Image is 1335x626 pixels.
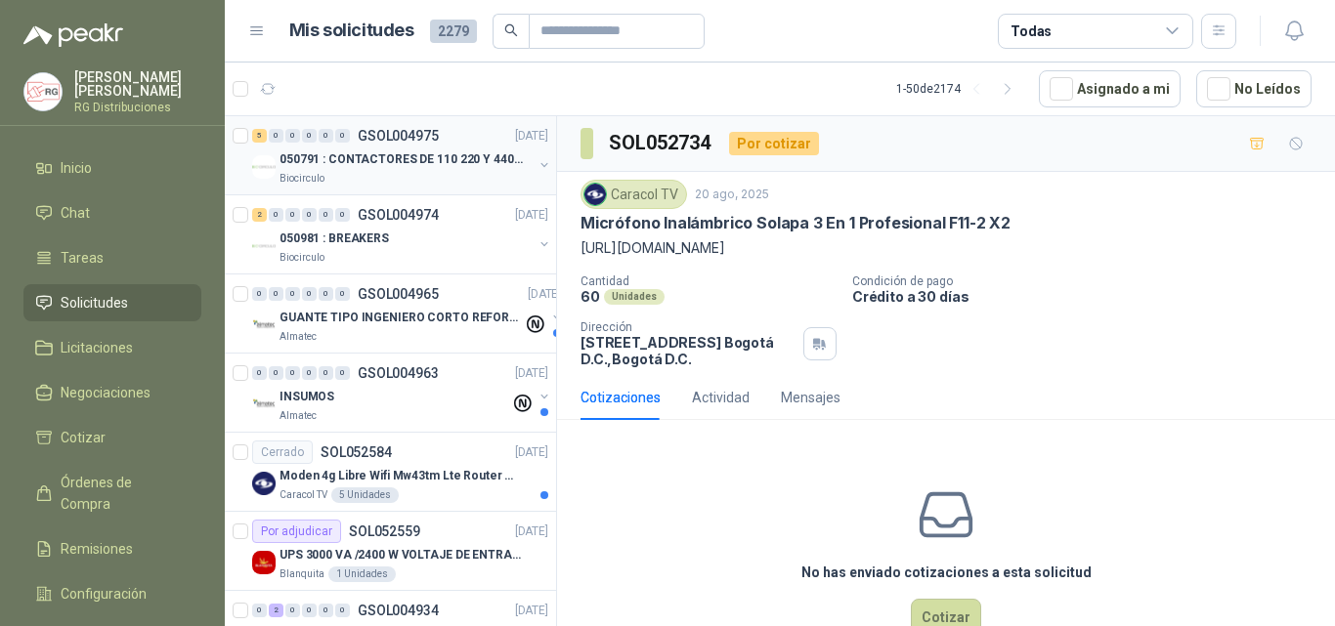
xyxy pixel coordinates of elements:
[358,366,439,380] p: GSOL004963
[252,313,276,337] img: Company Logo
[280,250,324,266] p: Biocirculo
[285,604,300,617] div: 0
[321,445,392,459] p: SOL052584
[252,282,565,345] a: 0 0 0 0 0 0 GSOL004965[DATE] Company LogoGUANTE TIPO INGENIERO CORTO REFORZADOAlmatec
[280,230,389,248] p: 050981 : BREAKERS
[581,288,600,305] p: 60
[335,287,350,301] div: 0
[252,129,267,143] div: 5
[515,602,548,620] p: [DATE]
[1196,70,1312,107] button: No Leídos
[280,546,523,564] p: UPS 3000 VA /2400 W VOLTAJE DE ENTRADA / SALIDA 12V ON LINE
[581,213,1011,233] p: Micrófono Inalámbrico Solapa 3 En 1 Profesional F11-2 X2
[319,208,333,222] div: 0
[252,287,267,301] div: 0
[61,157,92,179] span: Inicio
[269,604,283,617] div: 2
[252,520,341,543] div: Por adjudicar
[61,427,106,448] span: Cotizar
[358,208,439,222] p: GSOL004974
[24,73,62,110] img: Company Logo
[280,388,334,406] p: INSUMOS
[319,129,333,143] div: 0
[581,320,796,334] p: Dirección
[252,234,276,258] img: Company Logo
[23,530,201,567] a: Remisiones
[252,440,313,464] div: Cerrado
[280,329,317,345] p: Almatec
[515,443,548,462] p: [DATE]
[61,538,133,560] span: Remisiones
[604,289,665,305] div: Unidades
[581,237,1312,259] p: [URL][DOMAIN_NAME]
[1011,21,1052,42] div: Todas
[225,512,556,591] a: Por adjudicarSOL052559[DATE] Company LogoUPS 3000 VA /2400 W VOLTAJE DE ENTRADA / SALIDA 12V ON L...
[584,184,606,205] img: Company Logo
[23,239,201,276] a: Tareas
[252,604,267,617] div: 0
[23,419,201,456] a: Cotizar
[252,366,267,380] div: 0
[852,288,1327,305] p: Crédito a 30 días
[1039,70,1181,107] button: Asignado a mi
[61,202,90,224] span: Chat
[280,566,324,582] p: Blanquita
[331,487,399,503] div: 5 Unidades
[252,155,276,179] img: Company Logo
[252,472,276,495] img: Company Logo
[430,20,477,43] span: 2279
[252,361,552,424] a: 0 0 0 0 0 0 GSOL004963[DATE] Company LogoINSUMOSAlmatec
[319,604,333,617] div: 0
[609,128,713,158] h3: SOL052734
[289,17,414,45] h1: Mis solicitudes
[23,329,201,366] a: Licitaciones
[729,132,819,155] div: Por cotizar
[252,551,276,574] img: Company Logo
[61,472,183,515] span: Órdenes de Compra
[280,487,327,503] p: Caracol TV
[285,129,300,143] div: 0
[852,274,1327,288] p: Condición de pago
[302,604,317,617] div: 0
[515,522,548,541] p: [DATE]
[302,208,317,222] div: 0
[61,337,133,358] span: Licitaciones
[302,287,317,301] div: 0
[61,292,128,313] span: Solicitudes
[515,364,548,383] p: [DATE]
[280,467,523,485] p: Moden 4g Libre Wifi Mw43tm Lte Router Móvil Internet 5ghz
[302,366,317,380] div: 0
[515,206,548,225] p: [DATE]
[781,387,840,408] div: Mensajes
[280,408,317,424] p: Almatec
[61,382,151,403] span: Negociaciones
[23,374,201,411] a: Negociaciones
[302,129,317,143] div: 0
[269,366,283,380] div: 0
[285,287,300,301] div: 0
[23,149,201,187] a: Inicio
[280,309,523,327] p: GUANTE TIPO INGENIERO CORTO REFORZADO
[269,129,283,143] div: 0
[269,287,283,301] div: 0
[358,604,439,617] p: GSOL004934
[695,186,769,204] p: 20 ago, 2025
[319,287,333,301] div: 0
[504,23,518,37] span: search
[328,566,396,582] div: 1 Unidades
[280,150,523,169] p: 050791 : CONTACTORES DE 110 220 Y 440 V
[269,208,283,222] div: 0
[358,287,439,301] p: GSOL004965
[581,274,837,288] p: Cantidad
[252,203,552,266] a: 2 0 0 0 0 0 GSOL004974[DATE] Company Logo050981 : BREAKERSBiocirculo
[581,387,661,408] div: Cotizaciones
[349,524,420,538] p: SOL052559
[801,562,1092,583] h3: No has enviado cotizaciones a esta solicitud
[358,129,439,143] p: GSOL004975
[225,433,556,512] a: CerradoSOL052584[DATE] Company LogoModen 4g Libre Wifi Mw43tm Lte Router Móvil Internet 5ghzCarac...
[252,208,267,222] div: 2
[74,70,201,98] p: [PERSON_NAME] [PERSON_NAME]
[335,129,350,143] div: 0
[515,127,548,146] p: [DATE]
[280,171,324,187] p: Biocirculo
